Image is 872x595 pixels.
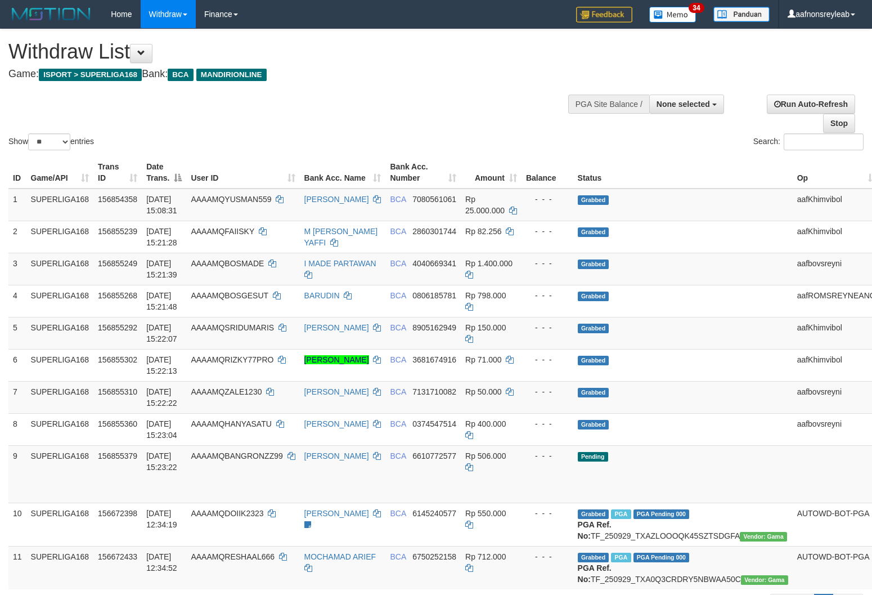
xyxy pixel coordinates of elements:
div: - - - [526,322,569,333]
th: Balance [522,156,573,189]
td: SUPERLIGA168 [26,285,94,317]
a: [PERSON_NAME] [304,451,369,460]
a: [PERSON_NAME] [304,323,369,332]
h1: Withdraw List [8,41,570,63]
td: 4 [8,285,26,317]
a: [PERSON_NAME] [304,355,369,364]
span: Rp 400.000 [465,419,506,428]
span: AAAAMQRIZKY77PRO [191,355,273,364]
span: 156855310 [98,387,137,396]
span: [DATE] 15:23:04 [146,419,177,440]
a: Stop [823,114,855,133]
span: Copy 8905162949 to clipboard [412,323,456,332]
span: Grabbed [578,388,609,397]
span: 156672433 [98,552,137,561]
div: - - - [526,354,569,365]
span: Rp 506.000 [465,451,506,460]
span: 156855360 [98,419,137,428]
td: 10 [8,503,26,546]
a: [PERSON_NAME] [304,509,369,518]
img: panduan.png [713,7,770,22]
th: Status [573,156,793,189]
a: [PERSON_NAME] [304,419,369,428]
span: PGA Pending [633,509,690,519]
span: Copy 4040669341 to clipboard [412,259,456,268]
a: [PERSON_NAME] [304,195,369,204]
span: 156855302 [98,355,137,364]
td: TF_250929_TXA0Q3CRDRY5NBWAA50C [573,546,793,589]
img: MOTION_logo.png [8,6,94,23]
td: SUPERLIGA168 [26,349,94,381]
span: Grabbed [578,227,609,237]
div: - - - [526,508,569,519]
span: AAAAMQBOSGESUT [191,291,268,300]
input: Search: [784,133,864,150]
span: Copy 6145240577 to clipboard [412,509,456,518]
div: - - - [526,258,569,269]
a: BARUDIN [304,291,340,300]
button: None selected [649,95,724,114]
td: SUPERLIGA168 [26,189,94,221]
span: Grabbed [578,324,609,333]
div: - - - [526,450,569,462]
td: SUPERLIGA168 [26,503,94,546]
span: AAAAMQHANYASATU [191,419,271,428]
span: [DATE] 15:22:22 [146,387,177,408]
b: PGA Ref. No: [578,520,612,540]
span: Rp 25.000.000 [465,195,505,215]
td: TF_250929_TXAZLOOOQK45SZTSDGFA [573,503,793,546]
div: - - - [526,551,569,562]
td: 1 [8,189,26,221]
a: [PERSON_NAME] [304,387,369,396]
span: Copy 6610772577 to clipboard [412,451,456,460]
label: Search: [753,133,864,150]
th: Game/API: activate to sort column ascending [26,156,94,189]
th: Trans ID: activate to sort column ascending [93,156,142,189]
span: Rp 150.000 [465,323,506,332]
span: AAAAMQDOIIK2323 [191,509,263,518]
b: PGA Ref. No: [578,563,612,584]
span: AAAAMQZALE1230 [191,387,262,396]
td: SUPERLIGA168 [26,253,94,285]
span: Copy 0806185781 to clipboard [412,291,456,300]
span: 156672398 [98,509,137,518]
span: 34 [689,3,704,13]
span: Grabbed [578,509,609,519]
span: MANDIRIONLINE [196,69,267,81]
span: Grabbed [578,420,609,430]
td: SUPERLIGA168 [26,413,94,445]
span: BCA [390,355,406,364]
span: Grabbed [578,195,609,205]
span: Rp 50.000 [465,387,502,396]
span: Pending [578,452,608,462]
span: Grabbed [578,292,609,301]
label: Show entries [8,133,94,150]
a: Run Auto-Refresh [767,95,855,114]
td: 5 [8,317,26,349]
span: BCA [168,69,193,81]
span: None selected [657,100,710,109]
span: [DATE] 15:22:07 [146,323,177,343]
span: BCA [390,195,406,204]
div: - - - [526,290,569,301]
div: PGA Site Balance / [568,95,649,114]
span: Rp 82.256 [465,227,502,236]
td: SUPERLIGA168 [26,221,94,253]
span: Copy 6750252158 to clipboard [412,552,456,561]
span: PGA Pending [633,553,690,562]
span: AAAAMQBANGRONZZ99 [191,451,282,460]
span: BCA [390,451,406,460]
span: AAAAMQBOSMADE [191,259,264,268]
span: 156855268 [98,291,137,300]
span: ISPORT > SUPERLIGA168 [39,69,142,81]
span: Rp 550.000 [465,509,506,518]
span: Marked by aafsoycanthlai [611,509,631,519]
span: BCA [390,291,406,300]
div: - - - [526,386,569,397]
span: Copy 0374547514 to clipboard [412,419,456,428]
span: [DATE] 12:34:19 [146,509,177,529]
span: Rp 1.400.000 [465,259,513,268]
div: - - - [526,226,569,237]
span: BCA [390,419,406,428]
a: I MADE PARTAWAN [304,259,376,268]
